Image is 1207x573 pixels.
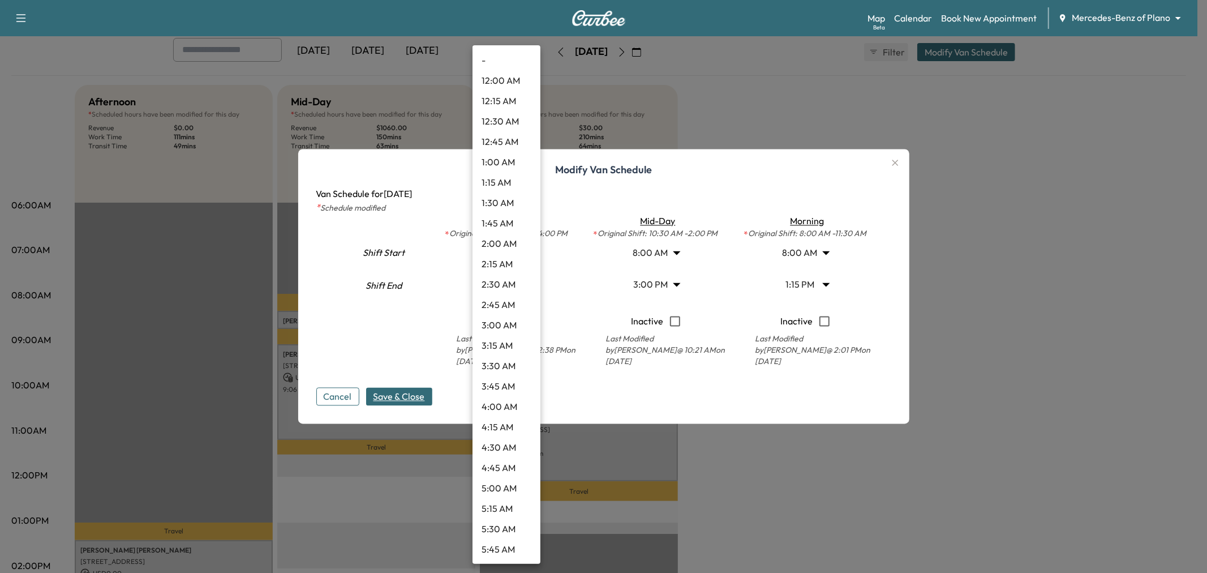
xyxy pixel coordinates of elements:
li: 5:00 AM [473,478,540,498]
li: 5:45 AM [473,539,540,559]
li: 12:45 AM [473,131,540,152]
li: 12:30 AM [473,111,540,131]
li: 1:15 AM [473,172,540,193]
li: 2:30 AM [473,274,540,294]
li: 1:00 AM [473,152,540,172]
li: 1:30 AM [473,193,540,213]
li: 4:15 AM [473,417,540,437]
li: 3:15 AM [473,335,540,356]
li: 4:45 AM [473,457,540,478]
li: 2:45 AM [473,294,540,315]
li: 3:00 AM [473,315,540,335]
li: 4:00 AM [473,396,540,417]
li: - [473,50,540,70]
li: 3:30 AM [473,356,540,376]
li: 4:30 AM [473,437,540,457]
li: 5:15 AM [473,498,540,519]
li: 3:45 AM [473,376,540,396]
li: 12:15 AM [473,91,540,111]
li: 12:00 AM [473,70,540,91]
li: 2:15 AM [473,254,540,274]
li: 5:30 AM [473,519,540,539]
li: 2:00 AM [473,233,540,254]
li: 1:45 AM [473,213,540,233]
